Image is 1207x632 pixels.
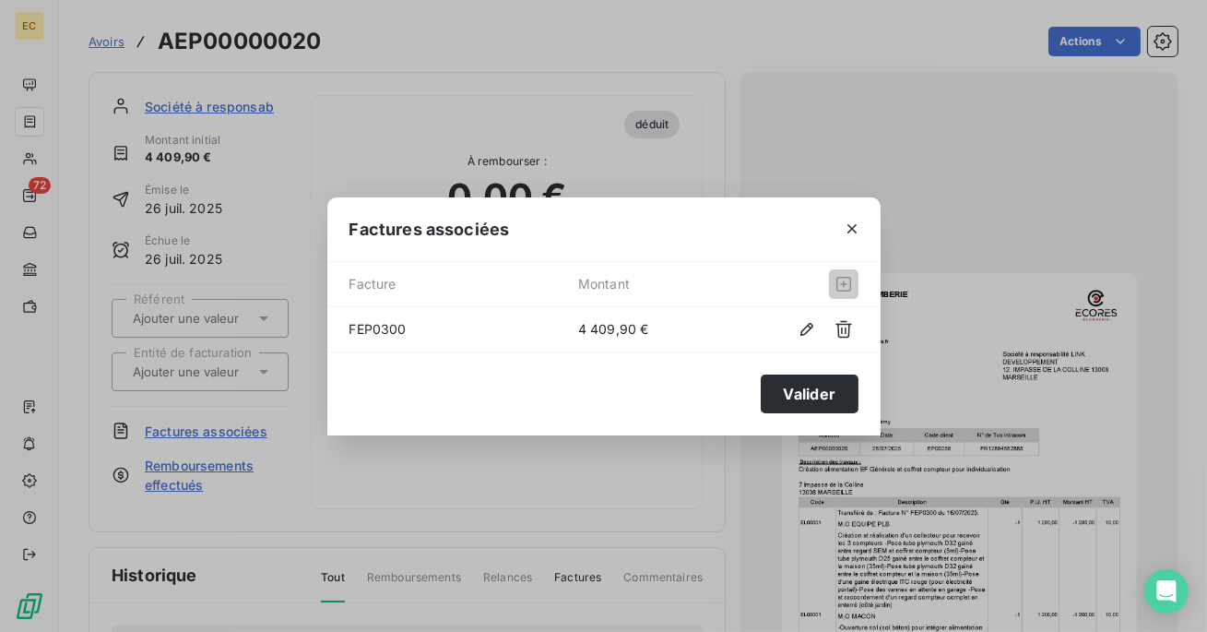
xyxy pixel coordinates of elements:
span: Factures associées [349,217,510,242]
span: FEP0300 [349,319,578,339]
div: Open Intercom Messenger [1144,569,1189,614]
button: Valider [761,375,858,413]
span: Montant [578,269,756,299]
span: 4 409,90 € [578,319,756,339]
span: Facture [349,269,578,299]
